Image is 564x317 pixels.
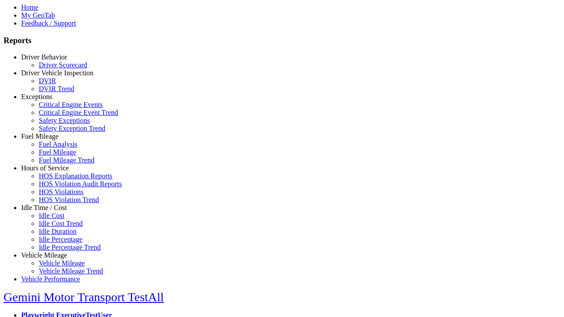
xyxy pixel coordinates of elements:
a: Critical Engine Events [39,101,103,108]
a: DVIR Trend [39,85,74,92]
a: Home [21,4,38,11]
a: Fuel Mileage [21,133,59,140]
a: Gemini Motor Transport TestAll [4,290,164,304]
a: DVIR [39,77,56,85]
a: Fuel Mileage Trend [39,156,94,164]
a: Safety Exception Trend [39,125,105,132]
a: Idle Time / Cost [21,204,67,211]
a: Driver Vehicle Inspection [21,69,93,77]
a: Hours of Service [21,164,69,172]
a: Vehicle Mileage [21,251,67,259]
a: My GeoTab [21,11,55,19]
a: Idle Percentage [39,236,82,243]
a: Vehicle Mileage Trend [39,267,103,275]
a: Idle Percentage Trend [39,243,100,251]
a: Driver Behavior [21,53,67,61]
a: Exceptions [21,93,52,100]
a: Vehicle Performance [21,275,80,283]
a: Idle Cost Trend [39,220,83,227]
a: HOS Explanation Reports [39,172,112,180]
a: Fuel Analysis [39,140,78,148]
a: Vehicle Mileage [39,259,85,267]
a: HOS Violation Audit Reports [39,180,122,188]
a: Fuel Mileage [39,148,76,156]
a: Safety Exceptions [39,117,90,124]
a: Critical Engine Event Trend [39,109,118,116]
a: HOS Violation Trend [39,196,99,203]
a: Feedback / Support [21,19,76,27]
a: HOS Violations [39,188,83,195]
a: Idle Cost [39,212,64,219]
h3: Reports [4,36,560,45]
a: Driver Scorecard [39,61,87,69]
a: Idle Duration [39,228,77,235]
